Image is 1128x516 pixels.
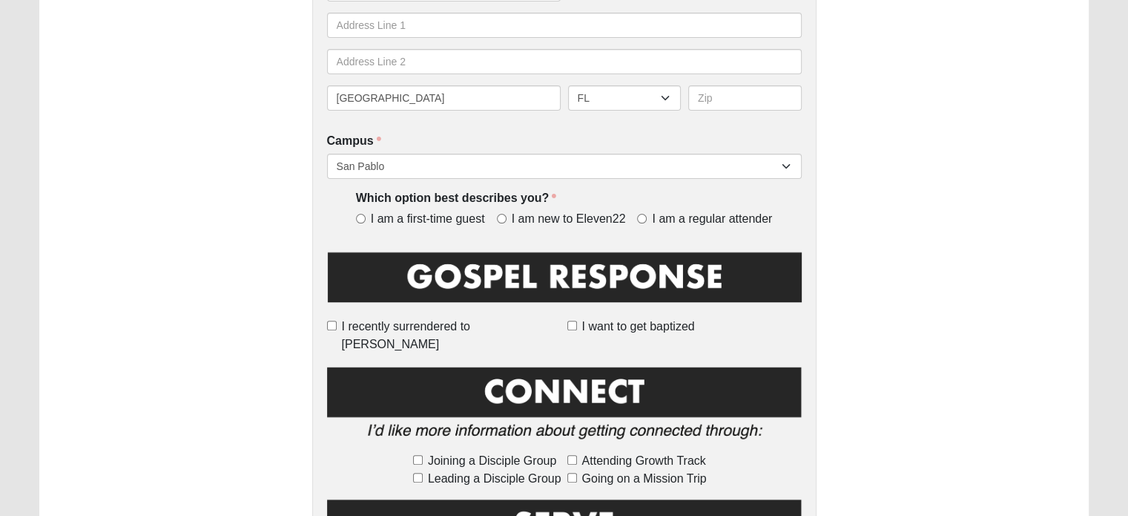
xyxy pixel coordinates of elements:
span: I am a regular attender [652,211,772,228]
input: I am a regular attender [637,214,647,223]
span: Leading a Disciple Group [428,470,561,488]
input: Address Line 2 [327,49,802,74]
span: I recently surrendered to [PERSON_NAME] [342,318,561,353]
input: Going on a Mission Trip [567,473,577,483]
span: Joining a Disciple Group [428,452,556,470]
input: Address Line 1 [327,13,802,38]
span: I am a first-time guest [371,211,485,228]
input: I want to get baptized [567,321,577,330]
input: I am new to Eleven22 [497,214,507,223]
input: Joining a Disciple Group [413,455,423,465]
input: I recently surrendered to [PERSON_NAME] [327,321,337,330]
input: Zip [688,85,802,111]
input: City [327,85,561,111]
span: I want to get baptized [582,318,695,336]
input: Attending Growth Track [567,455,577,465]
label: Campus [327,133,381,150]
span: I am new to Eleven22 [512,211,626,228]
span: Going on a Mission Trip [582,470,707,488]
img: GospelResponseBLK.png [327,249,802,316]
span: Attending Growth Track [582,452,706,470]
input: I am a first-time guest [356,214,366,223]
label: Which option best describes you? [356,190,556,207]
img: Connect.png [327,364,802,450]
input: Leading a Disciple Group [413,473,423,483]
